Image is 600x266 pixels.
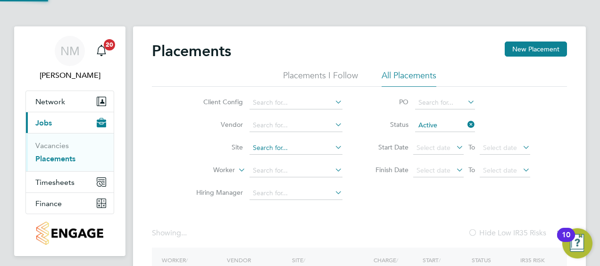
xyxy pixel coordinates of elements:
label: PO [366,98,408,106]
label: Client Config [189,98,243,106]
a: Go to home page [25,222,114,245]
span: Select date [417,143,450,152]
label: Vendor [189,120,243,129]
div: 10 [562,235,570,247]
button: Jobs [26,112,114,133]
img: countryside-properties-logo-retina.png [36,222,103,245]
div: Showing [152,228,189,238]
span: NM [60,45,80,57]
li: Placements I Follow [283,70,358,87]
button: Timesheets [26,172,114,192]
span: 20 [104,39,115,50]
button: Open Resource Center, 10 new notifications [562,228,592,258]
a: Placements [35,154,75,163]
button: Network [26,91,114,112]
a: Vacancies [35,141,69,150]
input: Search for... [250,187,342,200]
div: Jobs [26,133,114,171]
li: All Placements [382,70,436,87]
label: Finish Date [366,166,408,174]
input: Search for... [250,96,342,109]
label: Site [189,143,243,151]
input: Search for... [250,164,342,177]
input: Select one [415,119,475,132]
span: Network [35,97,65,106]
span: Jobs [35,118,52,127]
button: Finance [26,193,114,214]
a: NM[PERSON_NAME] [25,36,114,81]
span: ... [181,228,187,238]
span: Nicola Meacham [25,70,114,81]
button: New Placement [505,42,567,57]
input: Search for... [250,119,342,132]
label: Worker [181,166,235,175]
h2: Placements [152,42,231,60]
span: To [466,141,478,153]
span: Select date [483,143,517,152]
label: Hiring Manager [189,188,243,197]
input: Search for... [250,141,342,155]
span: Timesheets [35,178,75,187]
span: Select date [483,166,517,175]
span: Select date [417,166,450,175]
label: Status [366,120,408,129]
label: Hide Low IR35 Risks [468,228,546,238]
label: Start Date [366,143,408,151]
span: Finance [35,199,62,208]
span: To [466,164,478,176]
input: Search for... [415,96,475,109]
a: 20 [92,36,111,66]
nav: Main navigation [14,26,125,256]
